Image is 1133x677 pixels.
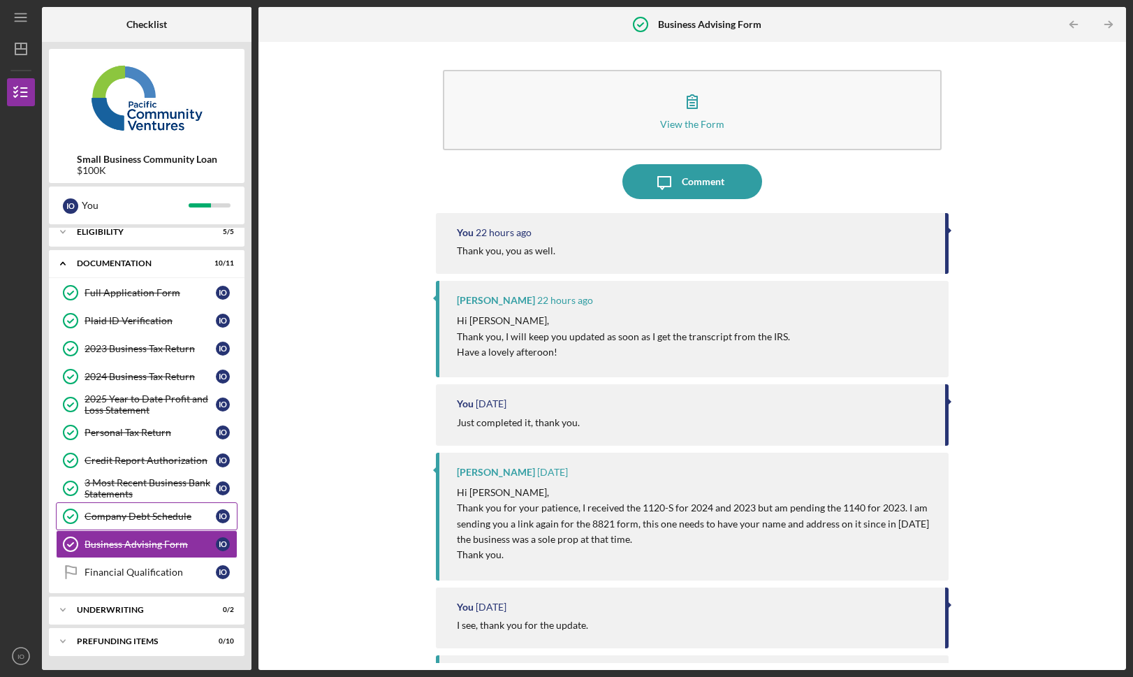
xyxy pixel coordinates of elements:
p: Thank you. [457,547,934,562]
div: Credit Report Authorization [85,455,216,466]
div: 2023 Business Tax Return [85,343,216,354]
div: Comment [682,164,724,199]
div: Financial Qualification [85,567,216,578]
div: I O [216,453,230,467]
a: Personal Tax ReturnIO [56,418,237,446]
div: I see, thank you for the update. [457,620,588,631]
b: Small Business Community Loan [77,154,217,165]
div: 3 Most Recent Business Bank Statements [85,477,216,500]
div: 10 / 11 [209,259,234,268]
div: I O [216,370,230,384]
a: Company Debt ScheduleIO [56,502,237,530]
div: I O [216,425,230,439]
div: Personal Tax Return [85,427,216,438]
time: 2025-09-10 22:05 [537,295,593,306]
div: Thank you, you as well. [457,245,555,256]
p: Hi [PERSON_NAME], [457,313,790,328]
div: I O [216,509,230,523]
div: Underwriting [77,606,199,614]
a: Plaid ID VerificationIO [56,307,237,335]
div: You [82,194,189,217]
text: IO [17,653,24,660]
time: 2025-09-10 20:10 [476,398,506,409]
button: View the Form [443,70,941,150]
div: You [457,398,474,409]
div: I O [216,398,230,412]
div: 0 / 2 [209,606,234,614]
div: 2024 Business Tax Return [85,371,216,382]
img: Product logo [49,56,244,140]
div: Documentation [77,259,199,268]
p: Thank you, I will keep you updated as soon as I get the transcript from the IRS. [457,329,790,344]
b: Checklist [126,19,167,30]
div: I O [63,198,78,214]
button: IO [7,642,35,670]
div: Eligibility [77,228,199,236]
div: 5 / 5 [209,228,234,236]
a: Financial QualificationIO [56,558,237,586]
div: Just completed it, thank you. [457,417,580,428]
p: Hi [PERSON_NAME], [457,485,934,500]
button: Comment [622,164,762,199]
p: Thank you for your patience, I received the 1120-S for 2024 and 2023 but am pending the 1140 for ... [457,500,934,547]
a: Business Advising FormIO [56,530,237,558]
div: $100K [77,165,217,176]
div: I O [216,537,230,551]
div: I O [216,565,230,579]
a: Credit Report AuthorizationIO [56,446,237,474]
div: View the Form [660,119,724,129]
div: You [457,227,474,238]
div: You [457,602,474,613]
b: Business Advising Form [658,19,761,30]
div: Plaid ID Verification [85,315,216,326]
div: I O [216,481,230,495]
div: [PERSON_NAME] [457,467,535,478]
div: I O [216,314,230,328]
a: 2024 Business Tax ReturnIO [56,363,237,391]
a: 3 Most Recent Business Bank StatementsIO [56,474,237,502]
div: 0 / 10 [209,637,234,646]
div: I O [216,286,230,300]
div: I O [216,342,230,356]
time: 2025-09-09 21:28 [537,467,568,478]
div: [PERSON_NAME] [457,295,535,306]
div: Company Debt Schedule [85,511,216,522]
a: 2023 Business Tax ReturnIO [56,335,237,363]
p: Have a lovely afteroon! [457,344,790,360]
div: Business Advising Form [85,539,216,550]
time: 2025-09-08 20:07 [476,602,506,613]
time: 2025-09-10 22:07 [476,227,532,238]
div: Prefunding Items [77,637,199,646]
div: Full Application Form [85,287,216,298]
a: Full Application FormIO [56,279,237,307]
div: 2025 Year to Date Profit and Loss Statement [85,393,216,416]
a: 2025 Year to Date Profit and Loss StatementIO [56,391,237,418]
